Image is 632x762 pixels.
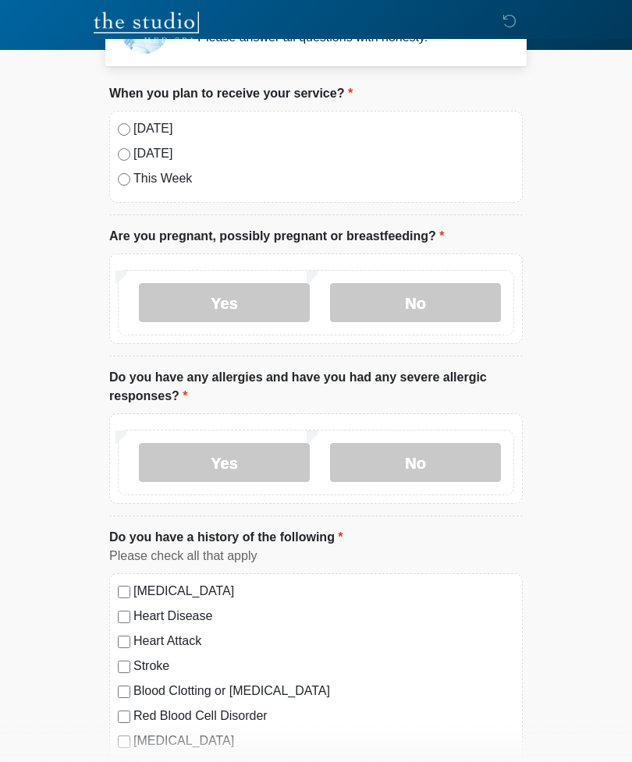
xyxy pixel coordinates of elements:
[133,169,514,188] label: This Week
[118,686,130,698] input: Blood Clotting or [MEDICAL_DATA]
[109,528,343,547] label: Do you have a history of the following
[109,547,523,565] div: Please check all that apply
[118,661,130,673] input: Stroke
[133,582,514,601] label: [MEDICAL_DATA]
[330,443,501,482] label: No
[133,144,514,163] label: [DATE]
[133,657,514,675] label: Stroke
[133,707,514,725] label: Red Blood Cell Disorder
[109,84,353,103] label: When you plan to receive your service?
[118,173,130,186] input: This Week
[139,443,310,482] label: Yes
[109,368,523,406] label: Do you have any allergies and have you had any severe allergic responses?
[118,586,130,598] input: [MEDICAL_DATA]
[118,148,130,161] input: [DATE]
[109,227,444,246] label: Are you pregnant, possibly pregnant or breastfeeding?
[118,735,130,748] input: [MEDICAL_DATA]
[118,123,130,136] input: [DATE]
[330,283,501,322] label: No
[118,636,130,648] input: Heart Attack
[118,611,130,623] input: Heart Disease
[118,711,130,723] input: Red Blood Cell Disorder
[133,732,514,750] label: [MEDICAL_DATA]
[133,119,514,138] label: [DATE]
[133,607,514,626] label: Heart Disease
[133,682,514,700] label: Blood Clotting or [MEDICAL_DATA]
[94,12,199,43] img: The Studio Med Spa Logo
[139,283,310,322] label: Yes
[133,632,514,650] label: Heart Attack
